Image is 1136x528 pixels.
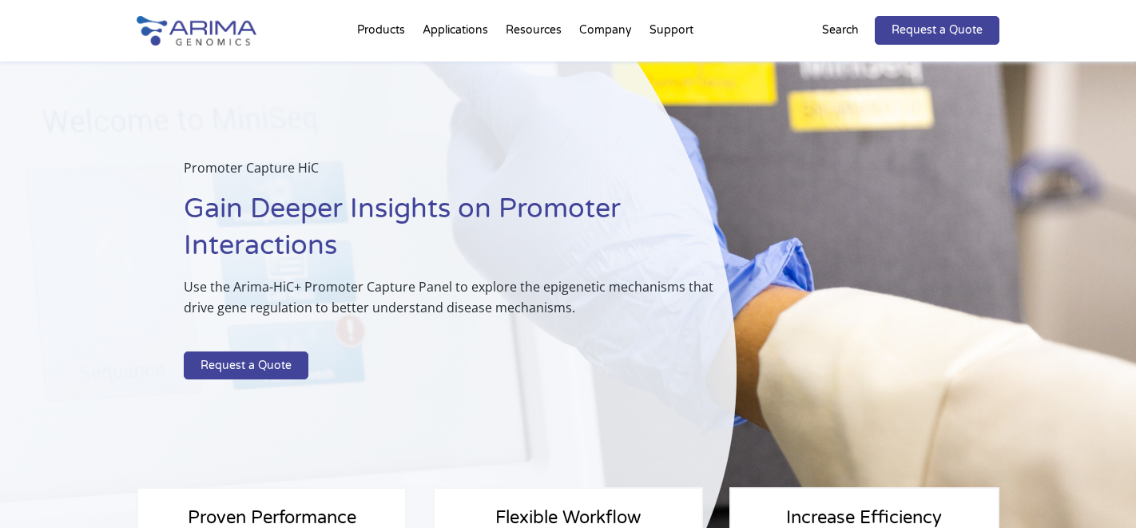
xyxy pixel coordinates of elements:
[188,507,356,528] span: Proven Performance
[495,507,641,528] span: Flexible Workflow
[822,20,859,41] p: Search
[184,157,720,191] p: Promoter Capture HiC
[137,16,256,46] img: Arima-Genomics-logo
[184,276,720,331] p: Use the Arima-HiC+ Promoter Capture Panel to explore the epigenetic mechanisms that drive gene re...
[184,351,308,380] a: Request a Quote
[786,507,942,528] span: Increase Efficiency
[875,16,999,45] a: Request a Quote
[184,191,720,276] h1: Gain Deeper Insights on Promoter Interactions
